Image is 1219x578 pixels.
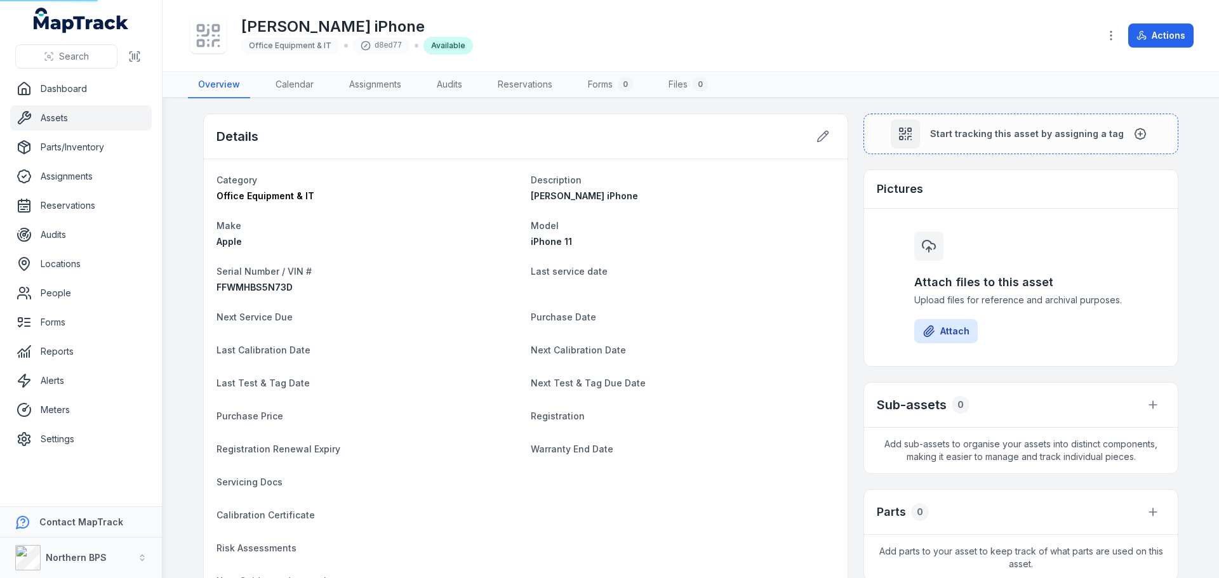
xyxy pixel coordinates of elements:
span: Warranty End Date [531,443,613,454]
a: Settings [10,426,152,452]
button: Search [15,44,117,69]
span: FFWMHBS5N73D [216,282,293,292]
button: Attach [914,319,978,343]
div: 0 [693,77,708,92]
a: MapTrack [34,8,129,33]
span: Model [531,220,559,231]
a: Parts/Inventory [10,135,152,160]
span: Purchase Price [216,411,283,421]
span: Last service date [531,266,608,277]
button: Start tracking this asset by assigning a tag [863,114,1178,154]
div: 0 [618,77,633,92]
span: Next Service Due [216,312,293,322]
span: Upload files for reference and archival purposes. [914,294,1128,306]
button: Actions [1128,23,1194,48]
h1: [PERSON_NAME] iPhone [241,16,473,37]
a: Audits [427,72,472,98]
a: Meters [10,397,152,423]
span: Category [216,174,257,185]
strong: Contact MapTrack [39,516,123,527]
span: Calibration Certificate [216,509,315,520]
div: d8ed77 [353,37,410,55]
h2: Details [216,128,258,145]
h2: Sub-assets [877,396,947,414]
a: Reports [10,339,152,364]
span: Registration [531,411,585,421]
span: Risk Assessments [216,542,296,553]
span: Registration Renewal Expiry [216,443,340,454]
span: Servicing Docs [216,476,283,487]
a: Dashboard [10,76,152,102]
a: Files0 [658,72,718,98]
div: 0 [952,396,969,414]
a: Forms [10,310,152,335]
span: Apple [216,236,242,247]
h3: Pictures [877,180,923,198]
span: Office Equipment & IT [249,41,331,50]
span: Make [216,220,241,231]
span: Add sub-assets to organise your assets into distinct components, making it easier to manage and t... [864,428,1178,473]
a: Assets [10,105,152,131]
a: Assignments [339,72,411,98]
a: Alerts [10,368,152,393]
h3: Attach files to this asset [914,273,1128,291]
div: Available [423,37,473,55]
a: Locations [10,251,152,277]
h3: Parts [877,503,906,521]
span: Purchase Date [531,312,596,322]
span: Last Calibration Date [216,345,310,355]
span: iPhone 11 [531,236,572,247]
span: Next Test & Tag Due Date [531,378,646,388]
div: 0 [911,503,929,521]
a: Calendar [265,72,324,98]
span: Next Calibration Date [531,345,626,355]
a: Reservations [10,193,152,218]
a: Overview [188,72,250,98]
a: Forms0 [578,72,643,98]
a: Reservations [488,72,563,98]
span: Last Test & Tag Date [216,378,310,388]
a: People [10,280,152,306]
a: Audits [10,222,152,247]
a: Assignments [10,164,152,189]
span: Start tracking this asset by assigning a tag [930,128,1124,140]
span: Description [531,174,582,185]
span: Serial Number / VIN # [216,266,312,277]
strong: Northern BPS [46,552,107,563]
span: Office Equipment & IT [216,190,314,201]
span: [PERSON_NAME] iPhone [531,190,638,201]
span: Search [59,50,89,63]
